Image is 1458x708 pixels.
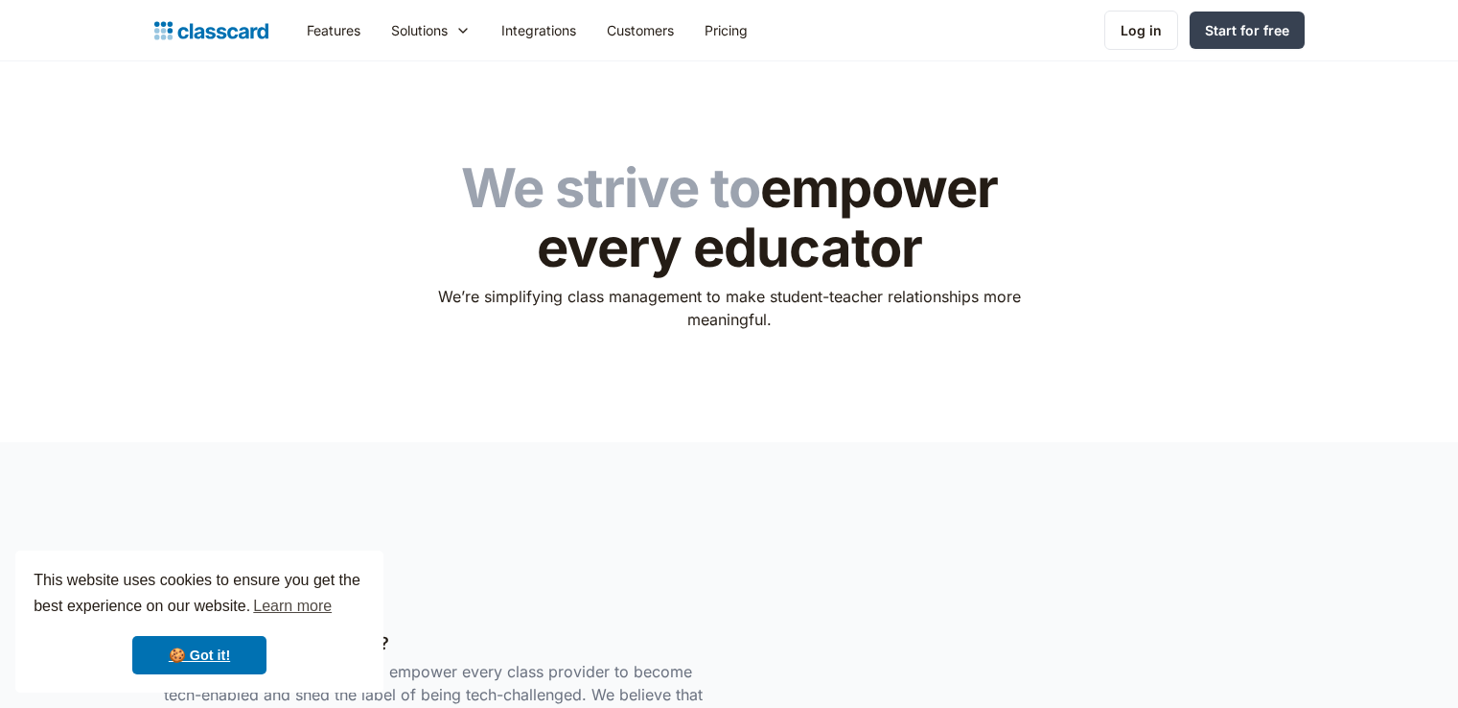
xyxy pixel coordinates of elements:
h3: What set us on this journey? [164,630,720,656]
div: Solutions [391,20,448,40]
h1: empower every educator [425,159,1033,277]
a: Pricing [689,9,763,52]
a: Log in [1104,11,1178,50]
span: We strive to [461,155,760,221]
a: Integrations [486,9,591,52]
a: Customers [591,9,689,52]
span: This website uses cookies to ensure you get the best experience on our website. [34,569,365,621]
div: Log in [1121,20,1162,40]
div: cookieconsent [15,551,383,693]
p: We’re simplifying class management to make student-teacher relationships more meaningful. [425,285,1033,331]
a: Features [291,9,376,52]
div: Solutions [376,9,486,52]
a: Start for free [1190,12,1305,49]
a: home [154,17,268,44]
div: Start for free [1205,20,1289,40]
a: dismiss cookie message [132,636,266,674]
a: learn more about cookies [250,592,335,621]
